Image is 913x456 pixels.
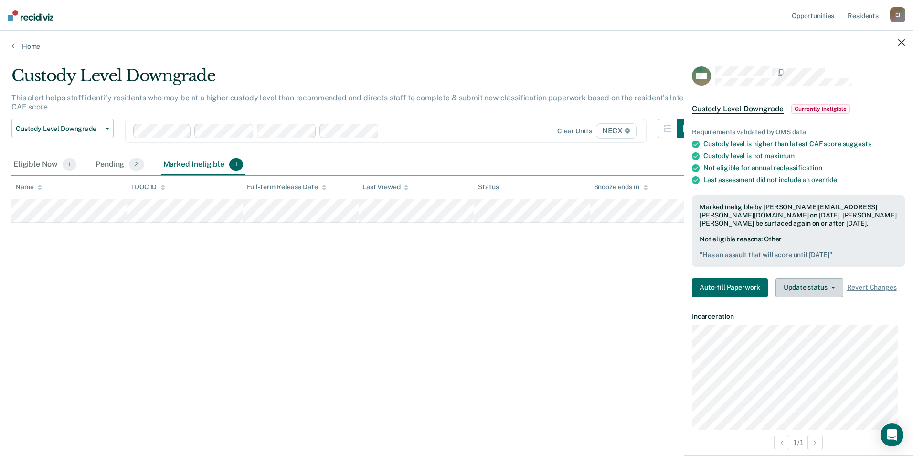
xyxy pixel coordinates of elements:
span: 2 [129,158,144,171]
div: Marked Ineligible [161,154,245,175]
dt: Incarceration [692,313,905,321]
span: Revert Changes [847,283,897,292]
span: maximum [764,152,795,160]
img: Recidiviz [8,10,53,21]
p: This alert helps staff identify residents who may be at a higher custody level than recommended a... [11,93,690,111]
span: override [811,176,837,184]
pre: " Has an assault that will score until [DATE] " [700,251,897,259]
div: Clear units [557,127,592,135]
div: Custody level is higher than latest CAF score [703,140,905,148]
div: Last assessment did not include an [703,176,905,184]
span: 1 [229,158,243,171]
div: Requirements validated by OMS data [692,128,905,136]
span: reclassification [774,164,822,172]
div: Custody Level DowngradeCurrently ineligible [684,94,913,124]
a: Navigate to form link [692,278,772,297]
div: Open Intercom Messenger [881,423,903,446]
div: Eligible Now [11,154,78,175]
span: Custody Level Downgrade [16,125,102,133]
div: Status [478,183,499,191]
div: Name [15,183,42,191]
div: Not eligible for annual [703,164,905,172]
div: Marked ineligible by [PERSON_NAME][EMAIL_ADDRESS][PERSON_NAME][DOMAIN_NAME] on [DATE]. [PERSON_NA... [700,203,897,227]
div: 1 / 1 [684,430,913,455]
div: Last Viewed [362,183,409,191]
a: Home [11,42,902,51]
button: Next Opportunity [807,435,823,450]
button: Auto-fill Paperwork [692,278,768,297]
button: Update status [775,278,843,297]
div: Full-term Release Date [247,183,327,191]
div: TDOC ID [131,183,165,191]
div: E J [890,7,905,22]
button: Previous Opportunity [774,435,789,450]
span: suggests [843,140,871,148]
span: NECX [596,123,637,139]
div: Snooze ends in [594,183,648,191]
span: Custody Level Downgrade [692,104,784,114]
div: Custody level is not [703,152,905,160]
div: Not eligible reasons: Other [700,235,897,259]
div: Pending [94,154,146,175]
span: Currently ineligible [791,104,850,114]
span: 1 [63,158,76,171]
div: Custody Level Downgrade [11,66,696,93]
